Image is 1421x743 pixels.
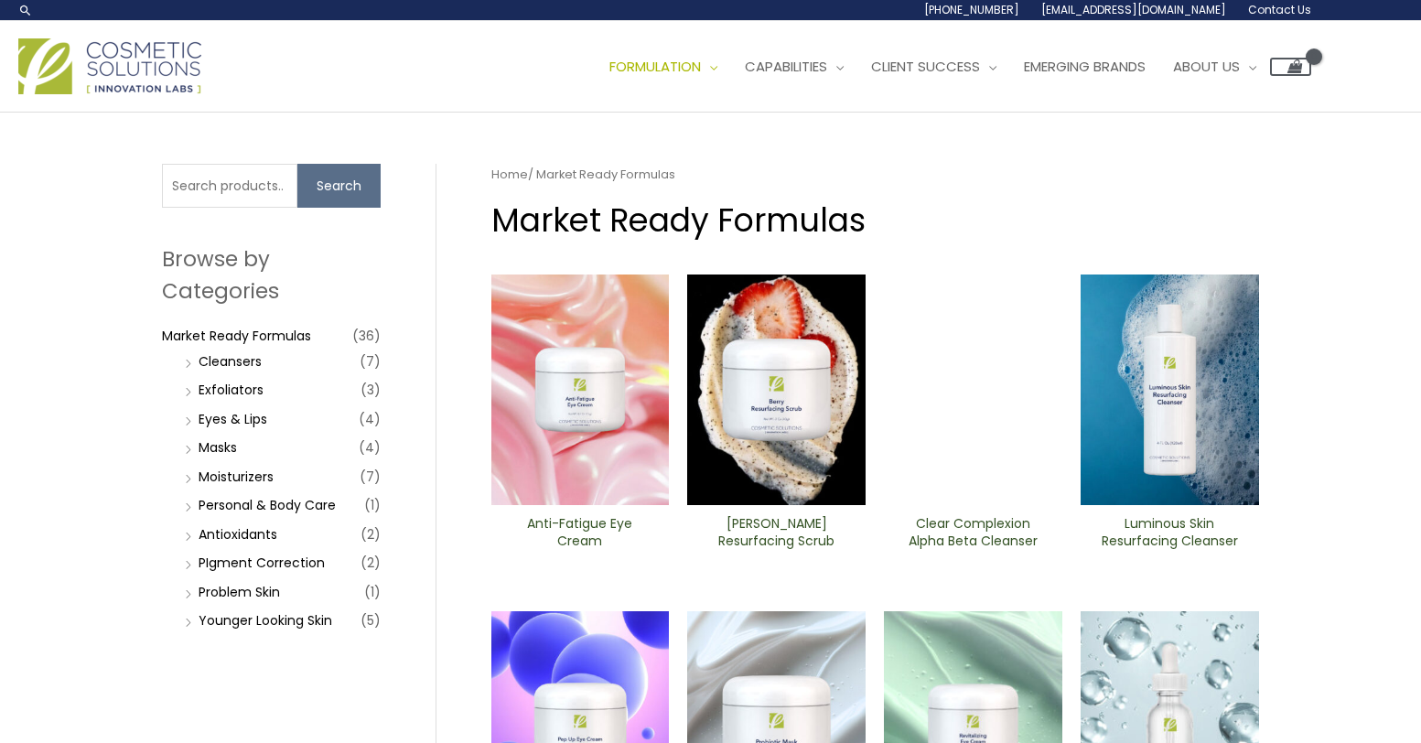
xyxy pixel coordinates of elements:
[199,525,277,544] a: Antioxidants
[199,438,237,457] a: Masks
[359,435,381,460] span: (4)
[491,164,1259,186] nav: Breadcrumb
[609,57,701,76] span: Formulation
[745,57,827,76] span: Capabilities
[162,243,381,306] h2: Browse by Categories
[199,611,332,630] a: Younger Looking Skin
[18,3,33,17] a: Search icon link
[1096,515,1243,550] h2: Luminous Skin Resurfacing ​Cleanser
[491,166,528,183] a: Home
[1173,57,1240,76] span: About Us
[884,275,1062,505] img: Clear Complexion Alpha Beta ​Cleanser
[899,515,1047,556] a: Clear Complexion Alpha Beta ​Cleanser
[871,57,980,76] span: Client Success
[491,198,1259,242] h1: Market Ready Formulas
[364,492,381,518] span: (1)
[199,352,262,371] a: Cleansers
[687,275,866,505] img: Berry Resurfacing Scrub
[199,496,336,514] a: Personal & Body Care
[297,164,381,208] button: Search
[924,2,1019,17] span: [PHONE_NUMBER]
[582,39,1311,94] nav: Site Navigation
[199,468,274,486] a: Moisturizers
[731,39,857,94] a: Capabilities
[1041,2,1226,17] span: [EMAIL_ADDRESS][DOMAIN_NAME]
[361,608,381,633] span: (5)
[199,554,325,572] a: PIgment Correction
[361,550,381,576] span: (2)
[361,377,381,403] span: (3)
[360,464,381,490] span: (7)
[506,515,653,556] a: Anti-Fatigue Eye Cream
[703,515,850,550] h2: [PERSON_NAME] Resurfacing Scrub
[596,39,731,94] a: Formulation
[162,164,297,208] input: Search products…
[899,515,1047,550] h2: Clear Complexion Alpha Beta ​Cleanser
[162,327,311,345] a: Market Ready Formulas
[1248,2,1311,17] span: Contact Us
[361,522,381,547] span: (2)
[18,38,201,94] img: Cosmetic Solutions Logo
[352,323,381,349] span: (36)
[199,583,280,601] a: Problem Skin
[359,406,381,432] span: (4)
[1024,57,1146,76] span: Emerging Brands
[491,275,670,505] img: Anti Fatigue Eye Cream
[857,39,1010,94] a: Client Success
[506,515,653,550] h2: Anti-Fatigue Eye Cream
[199,410,267,428] a: Eyes & Lips
[364,579,381,605] span: (1)
[199,381,264,399] a: Exfoliators
[1159,39,1270,94] a: About Us
[360,349,381,374] span: (7)
[703,515,850,556] a: [PERSON_NAME] Resurfacing Scrub
[1081,275,1259,505] img: Luminous Skin Resurfacing ​Cleanser
[1010,39,1159,94] a: Emerging Brands
[1270,58,1311,76] a: View Shopping Cart, empty
[1096,515,1243,556] a: Luminous Skin Resurfacing ​Cleanser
